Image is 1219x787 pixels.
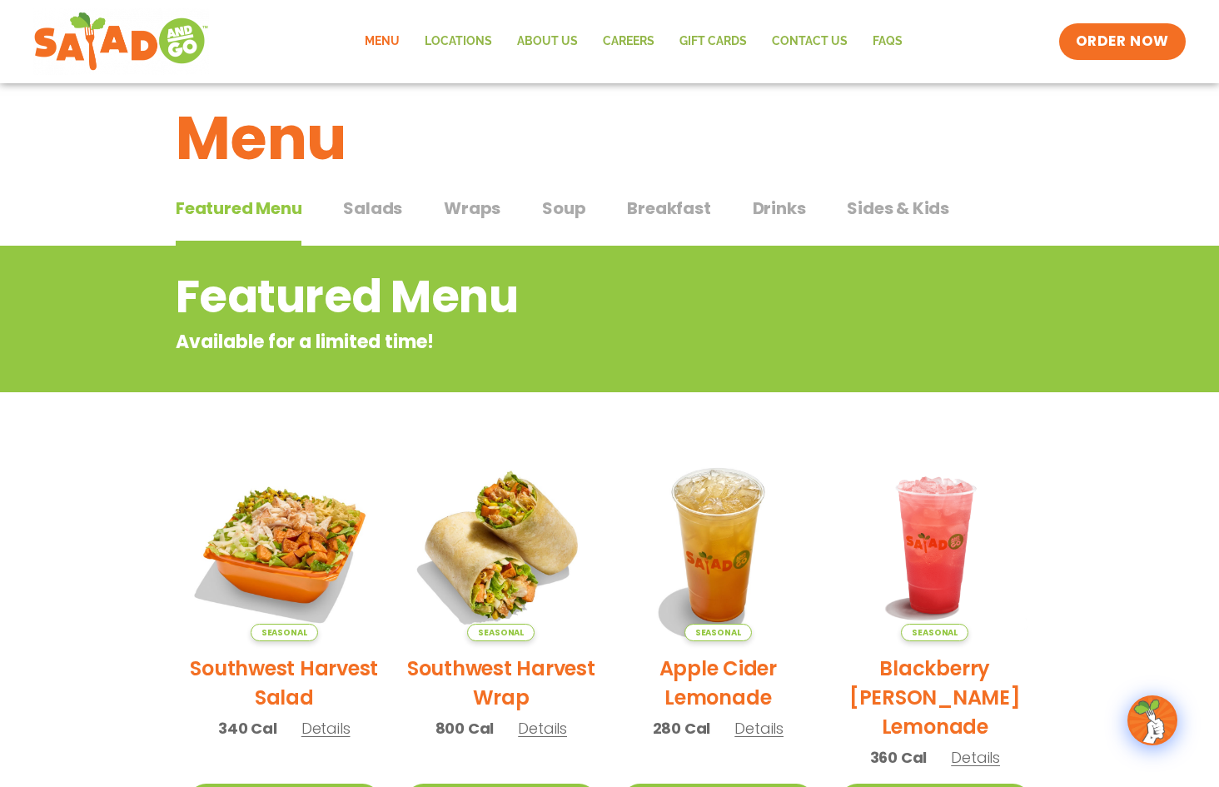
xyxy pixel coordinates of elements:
[406,449,598,641] img: Product photo for Southwest Harvest Wrap
[622,449,814,641] img: Product photo for Apple Cider Lemonade
[343,196,402,221] span: Salads
[684,624,752,641] span: Seasonal
[176,190,1043,247] div: Tabbed content
[847,196,949,221] span: Sides & Kids
[352,22,915,61] nav: Menu
[734,718,784,739] span: Details
[406,654,598,712] h2: Southwest Harvest Wrap
[218,717,277,740] span: 340 Cal
[518,718,567,739] span: Details
[176,93,1043,183] h1: Menu
[1129,697,1176,744] img: wpChatIcon
[753,196,806,221] span: Drinks
[653,717,711,740] span: 280 Cal
[188,654,381,712] h2: Southwest Harvest Salad
[951,747,1000,768] span: Details
[176,328,909,356] p: Available for a limited time!
[251,624,318,641] span: Seasonal
[435,717,495,740] span: 800 Cal
[412,22,505,61] a: Locations
[627,196,710,221] span: Breakfast
[352,22,412,61] a: Menu
[505,22,590,61] a: About Us
[176,196,301,221] span: Featured Menu
[759,22,860,61] a: Contact Us
[860,22,915,61] a: FAQs
[839,654,1032,741] h2: Blackberry [PERSON_NAME] Lemonade
[1076,32,1169,52] span: ORDER NOW
[901,624,968,641] span: Seasonal
[467,624,535,641] span: Seasonal
[33,8,209,75] img: new-SAG-logo-768×292
[839,449,1032,641] img: Product photo for Blackberry Bramble Lemonade
[590,22,667,61] a: Careers
[667,22,759,61] a: GIFT CARDS
[301,718,351,739] span: Details
[176,263,909,331] h2: Featured Menu
[622,654,814,712] h2: Apple Cider Lemonade
[542,196,585,221] span: Soup
[188,449,381,641] img: Product photo for Southwest Harvest Salad
[870,746,928,769] span: 360 Cal
[1059,23,1186,60] a: ORDER NOW
[444,196,500,221] span: Wraps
